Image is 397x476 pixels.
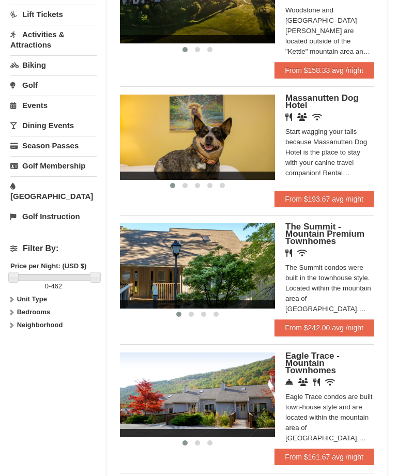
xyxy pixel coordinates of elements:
a: Dining Events [10,116,97,135]
a: From $242.00 avg /night [274,319,374,336]
a: [GEOGRAPHIC_DATA] [10,176,97,206]
label: - [10,281,97,291]
i: Wireless Internet (free) [297,249,307,257]
strong: Neighborhood [17,321,63,329]
div: Eagle Trace condos are built town-house style and are located within the mountain area of [GEOGRA... [285,392,374,443]
i: Wireless Internet (free) [325,378,335,386]
a: From $193.67 avg /night [274,191,374,207]
span: Eagle Trace - Mountain Townhomes [285,351,340,375]
i: Wireless Internet (free) [312,113,322,121]
strong: Unit Type [17,295,47,303]
a: Golf Membership [10,156,97,175]
a: Season Passes [10,136,97,155]
a: Events [10,96,97,115]
div: Start wagging your tails because Massanutten Dog Hotel is the place to stay with your canine trav... [285,127,374,178]
a: Activities & Attractions [10,25,97,54]
strong: Price per Night: (USD $) [10,262,86,270]
a: Lift Tickets [10,5,97,24]
a: Golf Instruction [10,207,97,226]
strong: Bedrooms [17,308,50,316]
span: 0 [45,282,49,290]
i: Concierge Desk [285,378,293,386]
div: The Summit condos were built in the townhouse style. Located within the mountain area of [GEOGRAP... [285,263,374,314]
span: The Summit - Mountain Premium Townhomes [285,222,364,246]
a: Biking [10,55,97,74]
i: Conference Facilities [298,378,308,386]
a: From $158.33 avg /night [274,62,374,79]
i: Restaurant [285,249,292,257]
i: Restaurant [313,378,320,386]
i: Restaurant [285,113,292,121]
span: Massanutten Dog Hotel [285,93,359,110]
div: Woodstone and [GEOGRAPHIC_DATA][PERSON_NAME] are located outside of the "Kettle" mountain area an... [285,5,374,57]
a: From $161.67 avg /night [274,449,374,465]
h4: Filter By: [10,244,97,253]
span: 462 [51,282,62,290]
a: Golf [10,75,97,95]
i: Banquet Facilities [297,113,307,121]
